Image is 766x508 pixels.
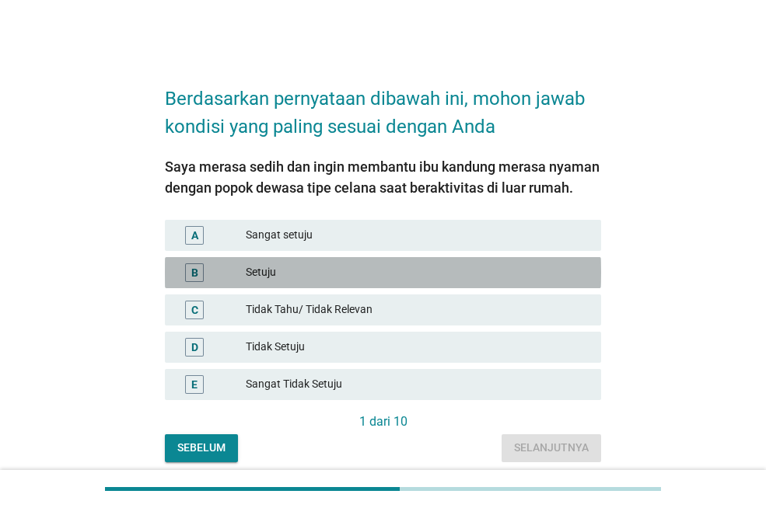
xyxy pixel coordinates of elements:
font: Sangat setuju [246,228,313,241]
font: E [191,378,198,390]
font: Sebelum [177,441,226,454]
font: Berdasarkan pernyataan dibawah ini, mohon jawab kondisi yang paling sesuai dengan Anda [165,88,589,137]
font: Setuju [246,266,276,278]
font: Sangat Tidak Setuju [246,378,342,390]
font: B [191,266,198,278]
button: Sebelum [165,434,238,462]
font: 1 dari 10 [359,414,407,429]
font: Tidak Tahu/ Tidak Relevan [246,303,373,315]
font: Tidak Setuju [246,340,305,353]
font: Saya merasa sedih dan ingin membantu ibu kandung merasa nyaman dengan popok dewasa tipe celana sa... [165,158,600,196]
font: A [191,228,198,241]
font: C [191,303,198,315]
font: D [191,340,198,353]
